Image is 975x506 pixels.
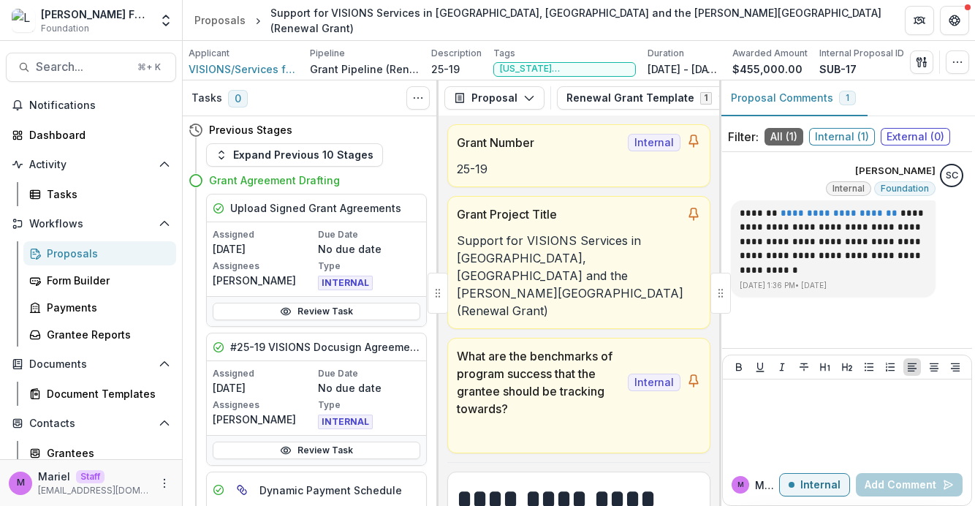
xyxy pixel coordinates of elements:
p: Assigned [213,367,315,380]
img: Lavelle Fund for the Blind [12,9,35,32]
div: Tasks [47,186,164,202]
a: Review Task [213,442,420,459]
button: Italicize [773,358,791,376]
div: Proposals [194,12,246,28]
a: Review Task [213,303,420,320]
span: Activity [29,159,153,171]
button: Open Documents [6,352,176,376]
a: What are the benchmarks of program success that the grantee should be tracking towards?Internal [447,338,710,453]
p: Tags [493,47,515,60]
button: Align Right [946,358,964,376]
div: Form Builder [47,273,164,288]
p: [PERSON_NAME] [213,412,315,427]
span: Internal [628,374,680,391]
a: Proposals [189,10,251,31]
div: Payments [47,300,164,315]
p: Support for VISIONS Services in [GEOGRAPHIC_DATA], [GEOGRAPHIC_DATA] and the [PERSON_NAME][GEOGRA... [457,232,701,320]
div: Grantees [47,445,164,461]
p: Staff [76,470,105,483]
button: Open entity switcher [156,6,176,35]
a: Grant Project TitleSupport for VISIONS Services in [GEOGRAPHIC_DATA], [GEOGRAPHIC_DATA] and the [... [447,196,710,329]
p: [DATE] - [DATE] [648,61,721,77]
a: Payments [23,295,176,320]
button: Add Comment [856,473,963,496]
button: Bold [730,358,748,376]
h4: Previous Stages [209,122,292,137]
button: Search... [6,53,176,82]
p: Applicant [189,47,229,60]
span: Documents [29,358,153,371]
p: No due date [318,380,420,396]
p: Awarded Amount [732,47,808,60]
span: Notifications [29,99,170,112]
div: Mariel [737,481,744,488]
p: Internal Proposal ID [819,47,904,60]
p: [PERSON_NAME] [855,164,936,178]
button: Open Workflows [6,212,176,235]
div: Grantee Reports [47,327,164,342]
span: Search... [36,60,129,74]
p: 25-19 [457,160,701,178]
a: Dashboard [6,123,176,147]
span: Internal ( 1 ) [809,128,875,146]
p: [DATE] 1:36 PM • [DATE] [740,280,927,291]
h5: Upload Signed Grant Agreements [230,200,401,216]
p: Mariel [38,469,70,484]
p: No due date [318,241,420,257]
button: Ordered List [881,358,899,376]
button: Align Left [903,358,921,376]
a: Proposals [23,241,176,265]
span: Foundation [41,22,89,35]
a: Grantee Reports [23,322,176,347]
div: Sandra Ching [946,171,958,181]
button: Renewal Grant Template1 [557,86,739,110]
p: $455,000.00 [732,61,803,77]
span: 0 [228,90,248,107]
p: Due Date [318,367,420,380]
button: More [156,475,173,492]
button: Align Center [925,358,943,376]
p: Grant Number [457,134,622,151]
button: Partners [905,6,934,35]
a: Grant NumberInternal25-19 [447,124,710,187]
p: Assignees [213,260,315,273]
a: Tasks [23,182,176,206]
button: Open Contacts [6,412,176,435]
button: Open Activity [6,153,176,176]
p: [DATE] [213,380,315,396]
h5: #25-19 VISIONS Docusign Agreements [230,339,420,355]
p: Grant Pipeline (Renewals) [310,61,420,77]
p: Due Date [318,228,420,241]
h4: Grant Agreement Drafting [209,173,340,188]
button: Heading 2 [838,358,856,376]
button: Underline [751,358,769,376]
div: [PERSON_NAME] Fund for the Blind [41,7,150,22]
button: Proposal [444,86,545,110]
div: Proposals [47,246,164,261]
h5: Dynamic Payment Schedule [259,483,402,498]
span: Workflows [29,218,153,230]
p: 25-19 [431,61,460,77]
p: Mariel [755,477,779,493]
p: Grant Project Title [457,205,680,223]
span: External ( 0 ) [881,128,950,146]
p: Assignees [213,399,315,412]
p: What are the benchmarks of program success that the grantee should be tracking towards? [457,347,622,418]
button: Proposal Comments [719,80,868,116]
p: [EMAIL_ADDRESS][DOMAIN_NAME] [38,484,150,497]
span: INTERNAL [318,415,373,429]
span: VISIONS/Services for the Blind and Visually Impaired [189,61,298,77]
a: Grantees [23,441,176,465]
p: Type [318,399,420,412]
button: View dependent tasks [230,478,254,502]
button: Notifications [6,94,176,117]
button: Bullet List [860,358,878,376]
span: 1 [846,93,849,103]
a: Form Builder [23,268,176,292]
button: Internal [779,473,850,496]
p: Duration [648,47,684,60]
p: Description [431,47,482,60]
h3: Tasks [191,92,222,105]
p: Pipeline [310,47,345,60]
nav: breadcrumb [189,2,887,39]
